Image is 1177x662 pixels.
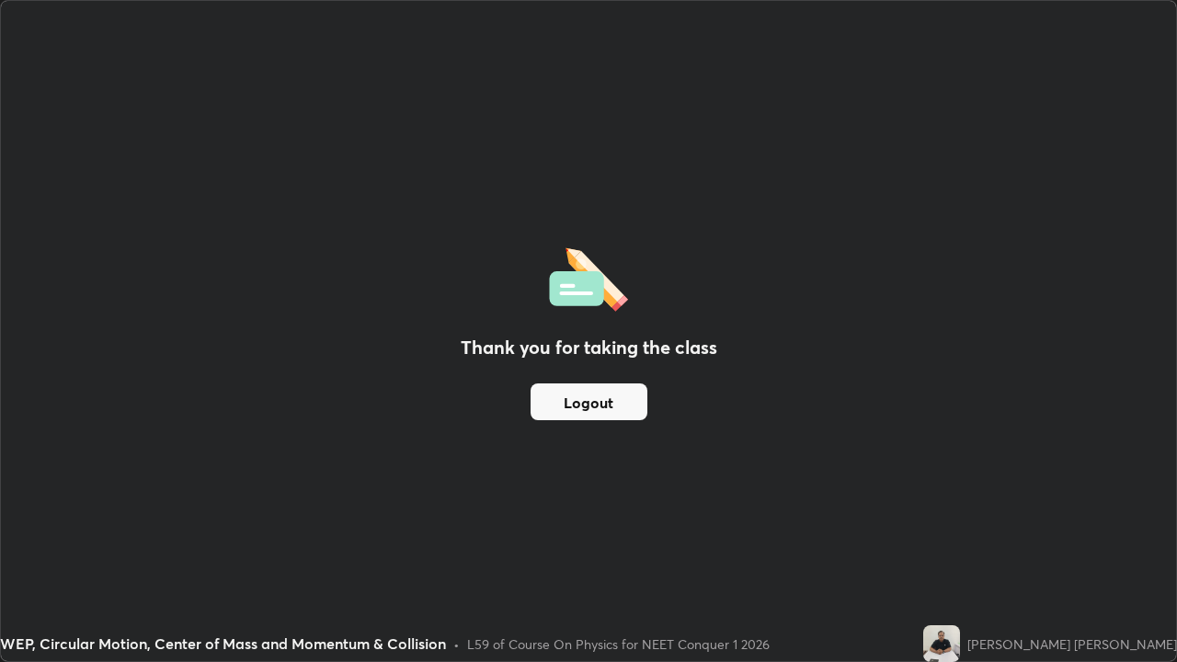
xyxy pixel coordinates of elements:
[461,334,717,361] h2: Thank you for taking the class
[467,634,770,654] div: L59 of Course On Physics for NEET Conquer 1 2026
[453,634,460,654] div: •
[967,634,1177,654] div: [PERSON_NAME] [PERSON_NAME]
[923,625,960,662] img: 41e7887b532e4321b7028f2b9b7873d0.jpg
[549,242,628,312] img: offlineFeedback.1438e8b3.svg
[531,383,647,420] button: Logout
